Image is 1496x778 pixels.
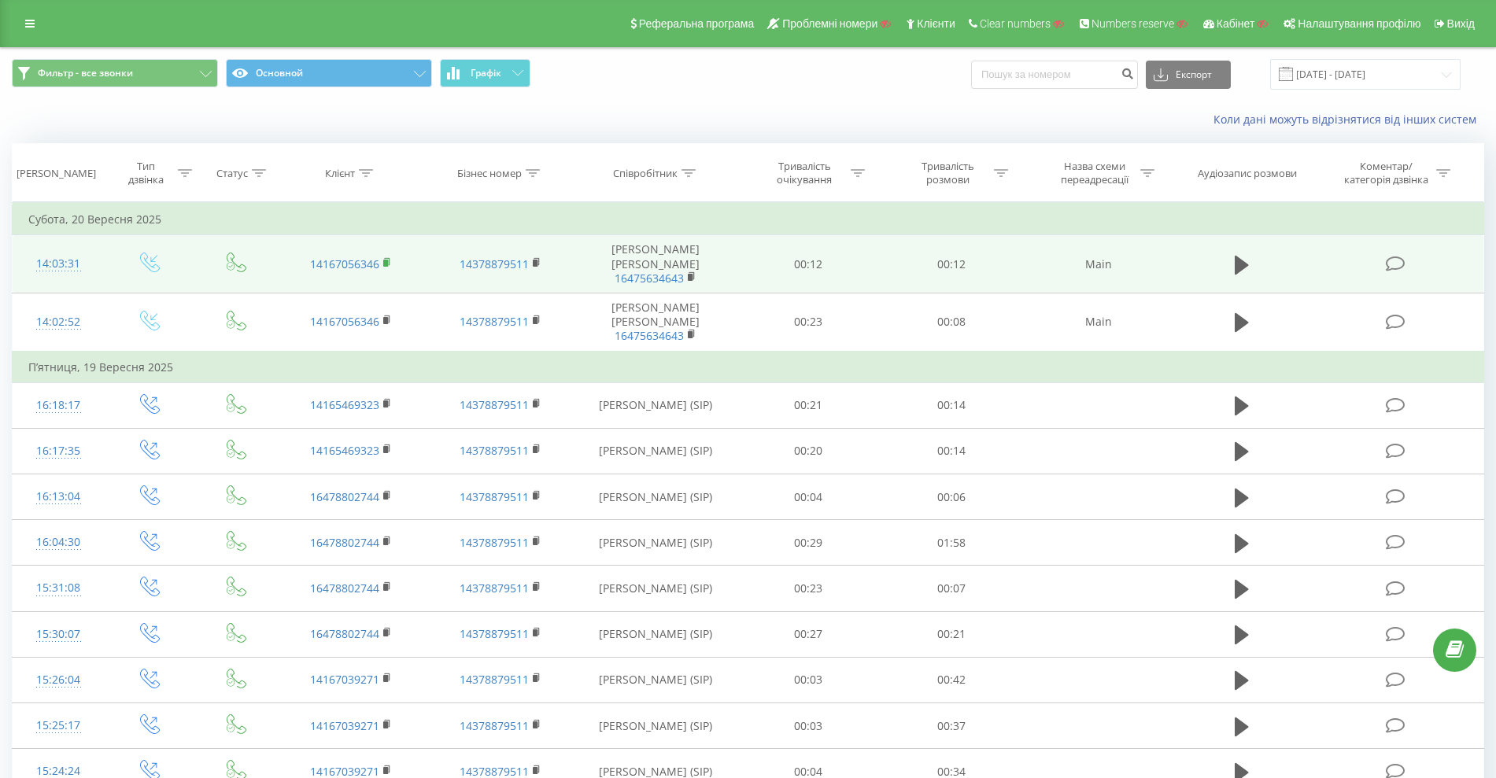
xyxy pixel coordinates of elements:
td: 00:21 [737,382,881,428]
a: 14165469323 [310,443,379,458]
td: Main [1024,293,1173,351]
td: 00:12 [737,235,881,293]
td: 00:04 [737,474,881,520]
span: Графік [471,68,501,79]
a: 14378879511 [460,314,529,329]
a: 14378879511 [460,256,529,271]
td: П’ятниця, 19 Вересня 2025 [13,352,1484,383]
td: 00:06 [880,474,1024,520]
td: [PERSON_NAME] (SIP) [575,428,736,474]
div: 15:26:04 [28,665,88,695]
td: [PERSON_NAME] (SIP) [575,566,736,611]
div: Статус [216,167,248,180]
a: 16478802744 [310,626,379,641]
a: 14167056346 [310,314,379,329]
input: Пошук за номером [971,61,1138,89]
div: Назва схеми переадресації [1052,160,1136,186]
td: [PERSON_NAME] (SIP) [575,703,736,749]
td: 00:23 [737,566,881,611]
span: Numbers reserve [1092,17,1174,30]
div: [PERSON_NAME] [17,167,96,180]
td: 00:08 [880,293,1024,351]
div: Співробітник [613,167,678,180]
td: 00:27 [737,611,881,657]
td: 00:23 [737,293,881,351]
span: Clear numbers [980,17,1051,30]
div: 15:25:17 [28,710,88,741]
a: 14378879511 [460,672,529,687]
a: 14378879511 [460,581,529,595]
td: 00:29 [737,520,881,566]
a: 16478802744 [310,489,379,504]
div: Клієнт [325,167,355,180]
div: 15:31:08 [28,573,88,603]
div: Коментар/категорія дзвінка [1340,160,1432,186]
a: 14165469323 [310,397,379,412]
td: 00:14 [880,428,1024,474]
a: 14167056346 [310,256,379,271]
td: [PERSON_NAME] (SIP) [575,611,736,657]
a: 16475634643 [615,271,684,286]
a: 14378879511 [460,626,529,641]
a: Коли дані можуть відрізнятися вiд інших систем [1213,112,1484,127]
div: 16:17:35 [28,436,88,466]
div: 15:30:07 [28,619,88,650]
td: 00:03 [737,703,881,749]
td: Main [1024,235,1173,293]
a: 16478802744 [310,581,379,595]
div: Тривалість очікування [763,160,847,186]
td: 00:42 [880,657,1024,702]
a: 14167039271 [310,672,379,687]
span: Вихід [1447,17,1475,30]
div: Бізнес номер [457,167,522,180]
a: 14378879511 [460,489,529,504]
span: Кабінет [1217,17,1255,30]
div: Аудіозапис розмови [1198,167,1297,180]
span: Фильтр - все звонки [38,67,133,79]
td: [PERSON_NAME] (SIP) [575,474,736,520]
td: [PERSON_NAME] (SIP) [575,657,736,702]
td: [PERSON_NAME] [PERSON_NAME] [575,293,736,351]
td: 00:03 [737,657,881,702]
a: 14378879511 [460,535,529,550]
td: [PERSON_NAME] (SIP) [575,520,736,566]
div: 16:04:30 [28,527,88,558]
div: 16:13:04 [28,481,88,512]
button: Експорт [1146,61,1231,89]
div: 14:02:52 [28,307,88,337]
span: Проблемні номери [782,17,877,30]
a: 16478802744 [310,535,379,550]
td: 00:21 [880,611,1024,657]
td: 00:07 [880,566,1024,611]
span: Клієнти [917,17,955,30]
a: 14378879511 [460,443,529,458]
td: [PERSON_NAME] (SIP) [575,382,736,428]
span: Налаштування профілю [1298,17,1420,30]
div: Тип дзвінка [118,160,174,186]
td: 00:37 [880,703,1024,749]
td: 00:20 [737,428,881,474]
span: Реферальна програма [639,17,755,30]
a: 16475634643 [615,328,684,343]
td: 00:12 [880,235,1024,293]
button: Графік [440,59,530,87]
div: 16:18:17 [28,390,88,421]
a: 14378879511 [460,718,529,733]
button: Основной [226,59,432,87]
div: Тривалість розмови [906,160,990,186]
button: Фильтр - все звонки [12,59,218,87]
td: Субота, 20 Вересня 2025 [13,204,1484,235]
td: [PERSON_NAME] [PERSON_NAME] [575,235,736,293]
td: 00:14 [880,382,1024,428]
a: 14378879511 [460,397,529,412]
div: 14:03:31 [28,249,88,279]
td: 01:58 [880,520,1024,566]
a: 14167039271 [310,718,379,733]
